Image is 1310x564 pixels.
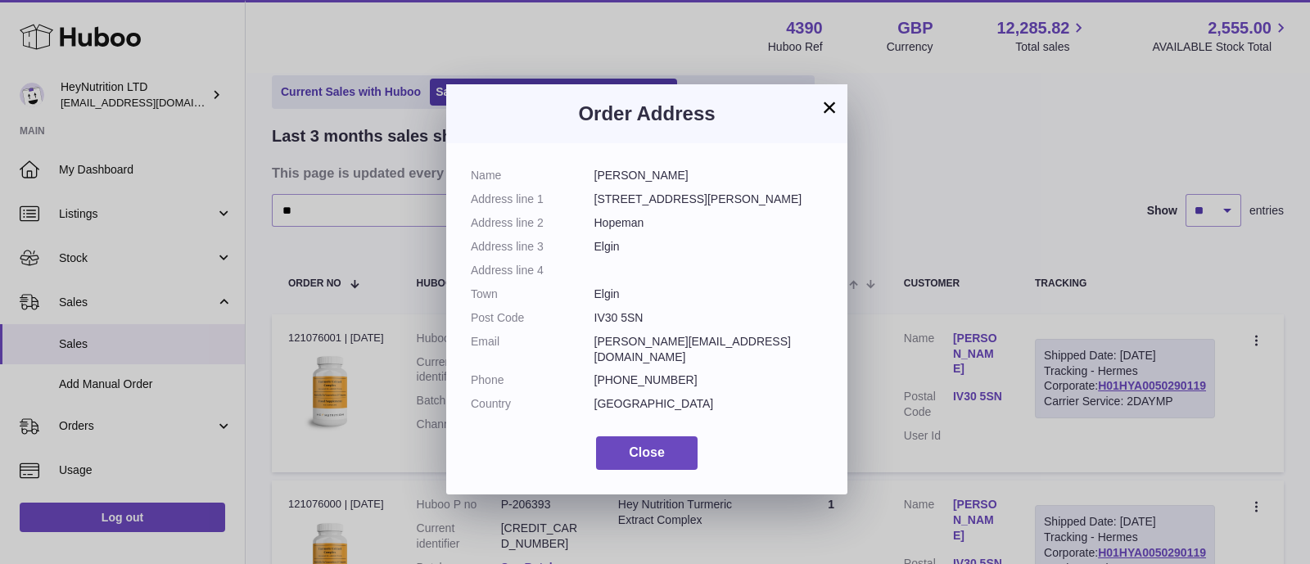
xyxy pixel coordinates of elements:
dt: Name [471,168,594,183]
dt: Country [471,396,594,412]
dt: Phone [471,372,594,388]
span: Close [629,445,665,459]
dd: IV30 5SN [594,310,824,326]
dd: [PHONE_NUMBER] [594,372,824,388]
dt: Town [471,287,594,302]
dd: Elgin [594,287,824,302]
h3: Order Address [471,101,823,127]
dt: Address line 3 [471,239,594,255]
dd: [GEOGRAPHIC_DATA] [594,396,824,412]
dt: Address line 1 [471,192,594,207]
dd: [PERSON_NAME] [594,168,824,183]
dt: Address line 2 [471,215,594,231]
button: Close [596,436,698,470]
dt: Post Code [471,310,594,326]
dd: Elgin [594,239,824,255]
dt: Address line 4 [471,263,594,278]
button: × [820,97,839,117]
dd: [STREET_ADDRESS][PERSON_NAME] [594,192,824,207]
dd: [PERSON_NAME][EMAIL_ADDRESS][DOMAIN_NAME] [594,334,824,365]
dt: Email [471,334,594,365]
dd: Hopeman [594,215,824,231]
